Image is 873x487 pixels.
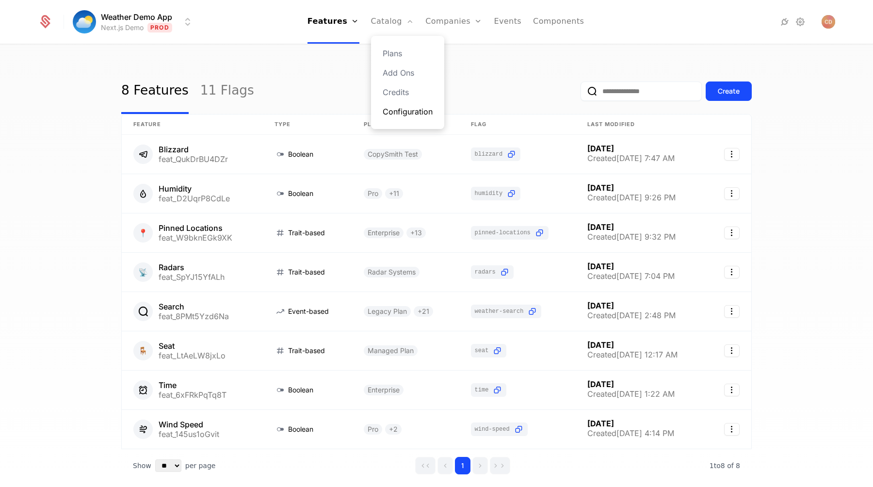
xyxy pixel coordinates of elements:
button: Go to first page [415,457,436,474]
button: Go to previous page [437,457,453,474]
a: Configuration [383,106,433,117]
a: Settings [794,16,806,28]
button: Select action [724,384,740,396]
th: Feature [122,114,263,135]
button: Select action [724,423,740,436]
button: Go to last page [490,457,510,474]
span: Weather Demo App [101,11,172,23]
a: Integrations [779,16,791,28]
a: Credits [383,86,433,98]
button: Go to page 1 [455,457,470,474]
div: Table pagination [121,449,752,482]
th: Plans [352,114,459,135]
span: per page [185,461,216,471]
a: 11 Flags [200,68,254,114]
a: Add Ons [383,67,433,79]
button: Create [706,81,752,101]
th: Last Modified [576,114,707,135]
select: Select page size [155,459,181,472]
div: Next.js Demo [101,23,144,32]
th: Flag [459,114,576,135]
button: Go to next page [472,457,488,474]
span: 8 [710,462,740,470]
span: 1 to 8 of [710,462,736,470]
button: Select action [724,305,740,318]
button: Select action [724,266,740,278]
button: Select action [724,227,740,239]
button: Select environment [76,11,194,32]
img: Weather Demo App [73,10,96,33]
img: Cole Demo [822,15,835,29]
div: Page navigation [415,457,510,474]
th: Type [263,114,353,135]
span: Prod [147,23,172,32]
a: Plans [383,48,433,59]
button: Select action [724,344,740,357]
button: Select action [724,187,740,200]
a: 8 Features [121,68,189,114]
div: Create [718,86,740,96]
span: Show [133,461,151,471]
button: Select action [724,148,740,161]
button: Open user button [822,15,835,29]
